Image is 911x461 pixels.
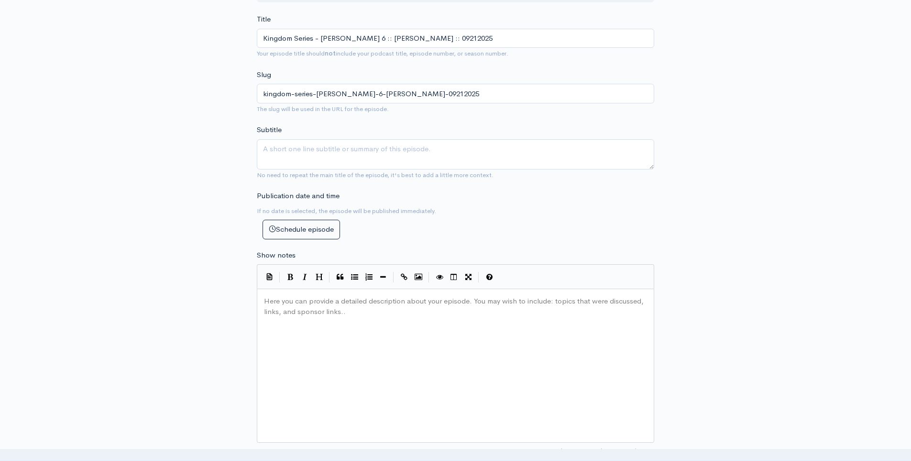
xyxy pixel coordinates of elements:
label: Slug [257,69,271,80]
i: | [329,272,330,283]
small: No need to repeat the main title of the episode, it's best to add a little more context. [257,171,494,179]
button: Insert Horizontal Line [376,270,390,284]
span: 0/2000 [597,447,649,455]
i: | [279,272,280,283]
button: Toggle Side by Side [447,270,461,284]
label: Subtitle [257,124,282,135]
button: Bold [283,270,297,284]
i: | [478,272,479,283]
small: Your episode title should include your podcast title, episode number, or season number. [257,49,508,57]
button: Schedule episode [263,220,340,239]
button: Italic [297,270,312,284]
button: Generic List [347,270,362,284]
button: Markdown Guide [482,270,496,284]
small: If no date is selected, the episode will be published immediately. [257,207,436,215]
label: Title [257,14,271,25]
button: Heading [312,270,326,284]
input: title-of-episode [257,84,654,103]
button: Insert Image [411,270,426,284]
button: Create Link [397,270,411,284]
span: Autosaved: 01:11 PM [533,447,592,455]
label: Publication date and time [257,191,340,202]
button: Numbered List [362,270,376,284]
button: Toggle Preview [432,270,447,284]
strong: not [325,49,336,57]
button: Quote [333,270,347,284]
button: Toggle Fullscreen [461,270,475,284]
small: The slug will be used in the URL for the episode. [257,105,389,113]
button: Insert Show Notes Template [262,269,276,283]
input: What is the episode's title? [257,29,654,48]
label: Show notes [257,250,296,261]
i: | [393,272,394,283]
